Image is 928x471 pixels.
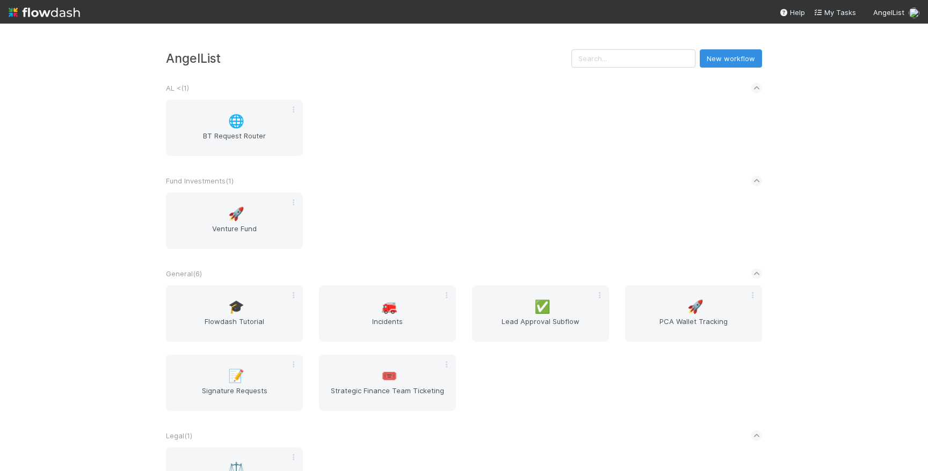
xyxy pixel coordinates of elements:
[381,369,397,383] span: 🎟️
[166,269,202,278] span: General ( 6 )
[166,355,303,411] a: 📝Signature Requests
[166,100,303,156] a: 🌐BT Request Router
[166,431,192,440] span: Legal ( 1 )
[472,285,609,342] a: ✅Lead Approval Subflow
[629,316,758,337] span: PCA Wallet Tracking
[228,114,244,128] span: 🌐
[166,193,303,249] a: 🚀Venture Fund
[476,316,605,337] span: Lead Approval Subflow
[170,130,299,152] span: BT Request Router
[166,176,234,185] span: Fund Investments ( 1 )
[319,285,456,342] a: 🚒Incidents
[323,316,452,337] span: Incidents
[166,51,571,65] h3: AngelList
[228,207,244,221] span: 🚀
[170,316,299,337] span: Flowdash Tutorial
[625,285,762,342] a: 🚀PCA Wallet Tracking
[814,8,856,17] span: My Tasks
[687,300,704,314] span: 🚀
[323,385,452,407] span: Strategic Finance Team Ticketing
[873,8,904,17] span: AngelList
[170,223,299,245] span: Venture Fund
[9,3,80,21] img: logo-inverted-e16ddd16eac7371096b0.svg
[534,300,550,314] span: ✅
[228,369,244,383] span: 📝
[166,285,303,342] a: 🎓Flowdash Tutorial
[814,7,856,18] a: My Tasks
[571,49,695,68] input: Search...
[319,355,456,411] a: 🎟️Strategic Finance Team Ticketing
[170,385,299,407] span: Signature Requests
[228,300,244,314] span: 🎓
[779,7,805,18] div: Help
[166,84,189,92] span: AL < ( 1 )
[700,49,762,68] button: New workflow
[909,8,919,18] img: avatar_e1f102a8-6aea-40b1-874c-e2ab2da62ba9.png
[381,300,397,314] span: 🚒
